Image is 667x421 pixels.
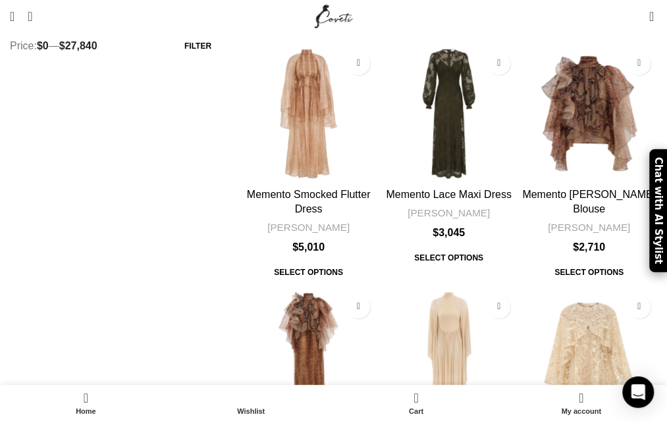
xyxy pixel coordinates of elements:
[381,45,517,182] a: Memento Lace Maxi Dress
[643,3,660,30] a: 0
[415,388,425,398] span: 0
[505,407,657,416] span: My account
[408,206,490,220] a: [PERSON_NAME]
[3,388,169,418] a: Home
[265,261,352,285] span: Select options
[548,220,630,234] a: [PERSON_NAME]
[340,407,493,416] span: Cart
[433,227,465,238] bdi: 3,045
[629,3,643,30] div: My Wishlist
[545,261,633,285] span: Select options
[334,388,499,418] div: My cart
[381,45,517,182] img: Elevate your elegance in this Zimmermann Dresses from the 2025 resort wear edit
[311,10,356,21] a: Site logo
[521,45,657,182] img: Elevate your elegance in this Zimmermann Tops from the 2025 resort wear edit
[10,407,162,416] span: Home
[498,388,664,418] a: My account
[265,261,352,285] a: Select options for “Memento Smocked Flutter Dress”
[169,388,334,418] a: Wishlist
[3,3,21,30] a: Open mobile menu
[522,189,656,214] a: Memento [PERSON_NAME] Blouse
[433,227,439,238] span: $
[267,220,350,234] a: [PERSON_NAME]
[175,407,327,416] span: Wishlist
[175,34,221,58] button: Filter
[292,241,325,253] bdi: 5,010
[622,376,654,408] div: Open Intercom Messenger
[405,246,493,270] span: Select options
[386,189,511,200] a: Memento Lace Maxi Dress
[573,241,579,253] span: $
[650,7,660,16] span: 0
[292,241,298,253] span: $
[405,246,493,270] a: Select options for “Memento Lace Maxi Dress”
[169,388,334,418] div: My wishlist
[247,189,371,214] a: Memento Smocked Flutter Dress
[521,45,657,182] a: Memento Billow Blouse
[240,45,377,182] img: Elevate your elegance in this Zimmermann Dresses from the 2025 resort wear edit
[334,388,499,418] a: 0 Cart
[573,241,605,253] bdi: 2,710
[21,3,39,30] a: Search
[240,45,377,182] a: Memento Smocked Flutter Dress
[545,261,633,285] a: Select options for “Memento Billow Blouse”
